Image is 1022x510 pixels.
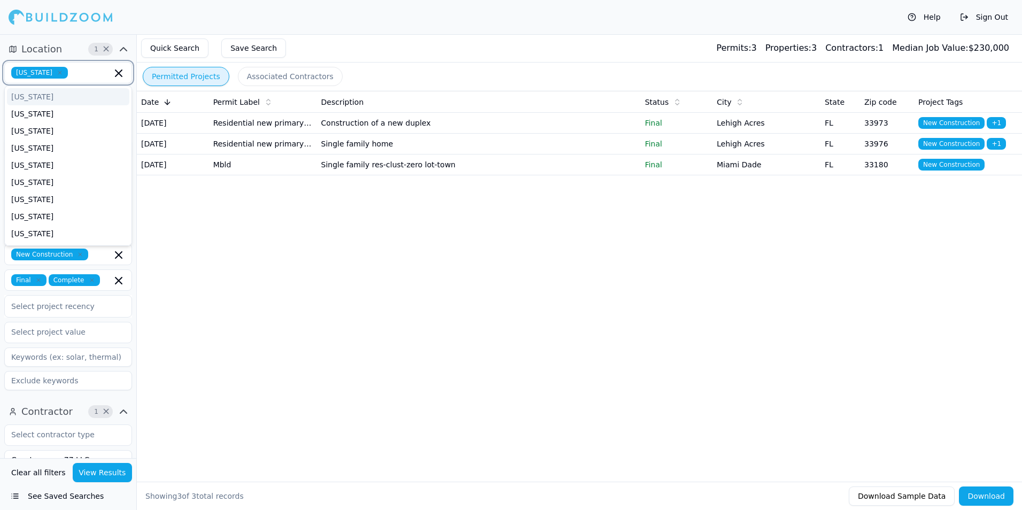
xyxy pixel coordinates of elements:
[713,113,820,134] td: Lehigh Acres
[4,403,132,420] button: Contractor1Clear Contractor filters
[820,134,860,154] td: FL
[7,191,129,208] div: [US_STATE]
[825,43,878,53] span: Contractors:
[892,42,1009,55] div: $ 230,000
[7,242,129,259] div: [US_STATE]
[825,42,884,55] div: 1
[7,157,129,174] div: [US_STATE]
[177,492,182,500] span: 3
[137,113,209,134] td: [DATE]
[864,97,897,107] span: Zip code
[918,97,963,107] span: Project Tags
[7,225,129,242] div: [US_STATE]
[820,113,860,134] td: FL
[825,97,845,107] span: State
[102,47,110,52] span: Clear Location filters
[645,97,669,107] span: Status
[7,122,129,140] div: [US_STATE]
[7,105,129,122] div: [US_STATE]
[141,97,159,107] span: Date
[849,486,955,506] button: Download Sample Data
[987,138,1006,150] span: + 1
[918,117,985,129] span: New Construction
[4,86,132,246] div: Suggestions
[145,491,244,501] div: Showing of total records
[892,43,968,53] span: Median Job Value:
[955,9,1013,26] button: Sign Out
[820,154,860,175] td: FL
[4,450,132,469] input: Business name
[317,134,641,154] td: Single family home
[713,134,820,154] td: Lehigh Acres
[209,113,317,134] td: Residential new primary structure
[11,249,88,260] span: New Construction
[102,409,110,414] span: Clear Contractor filters
[137,154,209,175] td: [DATE]
[21,404,73,419] span: Contractor
[91,406,102,417] span: 1
[141,38,208,58] button: Quick Search
[918,159,985,171] span: New Construction
[717,97,731,107] span: City
[765,43,811,53] span: Properties:
[716,43,751,53] span: Permits:
[321,97,364,107] span: Description
[213,97,260,107] span: Permit Label
[987,117,1006,129] span: + 1
[137,134,209,154] td: [DATE]
[5,322,118,342] input: Select project value
[645,159,708,170] p: Final
[5,425,118,444] input: Select contractor type
[317,154,641,175] td: Single family res-clust-zero lot-town
[91,44,102,55] span: 1
[959,486,1013,506] button: Download
[7,174,129,191] div: [US_STATE]
[49,274,100,286] span: Complete
[317,113,641,134] td: Construction of a new duplex
[7,140,129,157] div: [US_STATE]
[191,492,196,500] span: 3
[4,347,132,367] input: Keywords (ex: solar, thermal)
[860,154,914,175] td: 33180
[860,134,914,154] td: 33976
[238,67,343,86] button: Associated Contractors
[716,42,756,55] div: 3
[11,274,47,286] span: Final
[221,38,286,58] button: Save Search
[9,463,68,482] button: Clear all filters
[4,371,132,390] input: Exclude keywords
[7,208,129,225] div: [US_STATE]
[860,113,914,134] td: 33973
[765,42,817,55] div: 3
[713,154,820,175] td: Miami Dade
[4,486,132,506] button: See Saved Searches
[645,138,708,149] p: Final
[7,88,129,105] div: [US_STATE]
[209,154,317,175] td: Mbld
[143,67,229,86] button: Permitted Projects
[918,138,985,150] span: New Construction
[209,134,317,154] td: Residential new primary structure
[11,67,68,79] span: [US_STATE]
[645,118,708,128] p: Final
[21,42,62,57] span: Location
[902,9,946,26] button: Help
[4,41,132,58] button: Location1Clear Location filters
[73,463,133,482] button: View Results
